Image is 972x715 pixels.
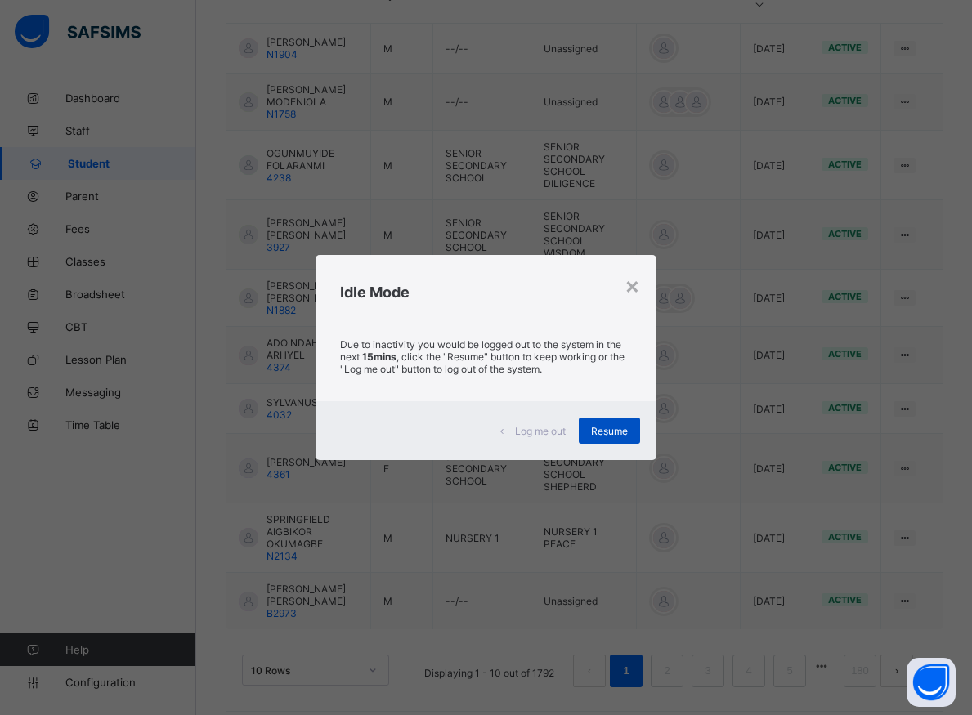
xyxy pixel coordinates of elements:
p: Due to inactivity you would be logged out to the system in the next , click the "Resume" button t... [340,338,631,375]
span: Log me out [515,425,566,437]
strong: 15mins [362,351,396,363]
div: × [625,271,640,299]
h2: Idle Mode [340,284,631,301]
span: Resume [591,425,628,437]
button: Open asap [907,658,956,707]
